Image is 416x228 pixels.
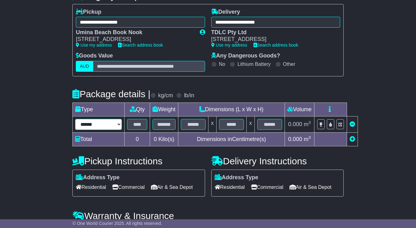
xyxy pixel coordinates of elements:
span: Air & Sea Depot [151,182,193,192]
label: Delivery [211,9,240,16]
span: Residential [76,182,106,192]
label: kg/cm [158,92,173,99]
label: Any Dangerous Goods? [211,52,280,59]
a: Search address book [118,43,163,48]
span: Commercial [251,182,283,192]
div: Umina Beach Book Nook [76,29,193,36]
a: Search address book [254,43,298,48]
a: Use my address [76,43,112,48]
span: 0 [154,136,157,142]
a: Use my address [211,43,247,48]
td: Total [73,132,125,146]
h4: Pickup Instructions [72,156,205,166]
a: Remove this item [350,121,355,127]
h4: Warranty & Insurance [72,211,344,221]
sup: 3 [309,135,311,140]
span: m [304,121,311,127]
a: Add new item [350,136,355,142]
div: TDLC Pty Ltd [211,29,334,36]
td: x [246,116,254,132]
td: Type [73,103,125,116]
span: Residential [215,182,245,192]
label: lb/in [184,92,194,99]
span: © One World Courier 2025. All rights reserved. [72,221,162,226]
label: Address Type [76,174,120,181]
span: Commercial [112,182,144,192]
label: No [219,61,225,67]
span: m [304,136,311,142]
label: AUD [76,61,93,72]
h4: Delivery Instructions [211,156,344,166]
label: Address Type [215,174,258,181]
div: [STREET_ADDRESS] [211,36,334,43]
td: Dimensions in Centimetre(s) [178,132,285,146]
span: Air & Sea Depot [290,182,331,192]
label: Pickup [76,9,101,16]
label: Goods Value [76,52,113,59]
label: Other [283,61,295,67]
td: 0 [125,132,150,146]
td: Dimensions (L x W x H) [178,103,285,116]
td: Weight [150,103,178,116]
td: x [208,116,216,132]
span: 0.000 [288,121,302,127]
label: Lithium Battery [237,61,271,67]
span: 0.000 [288,136,302,142]
h4: Package details | [72,89,150,99]
sup: 3 [309,120,311,125]
div: [STREET_ADDRESS] [76,36,193,43]
td: Kilo(s) [150,132,178,146]
td: Qty [125,103,150,116]
td: Volume [285,103,314,116]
